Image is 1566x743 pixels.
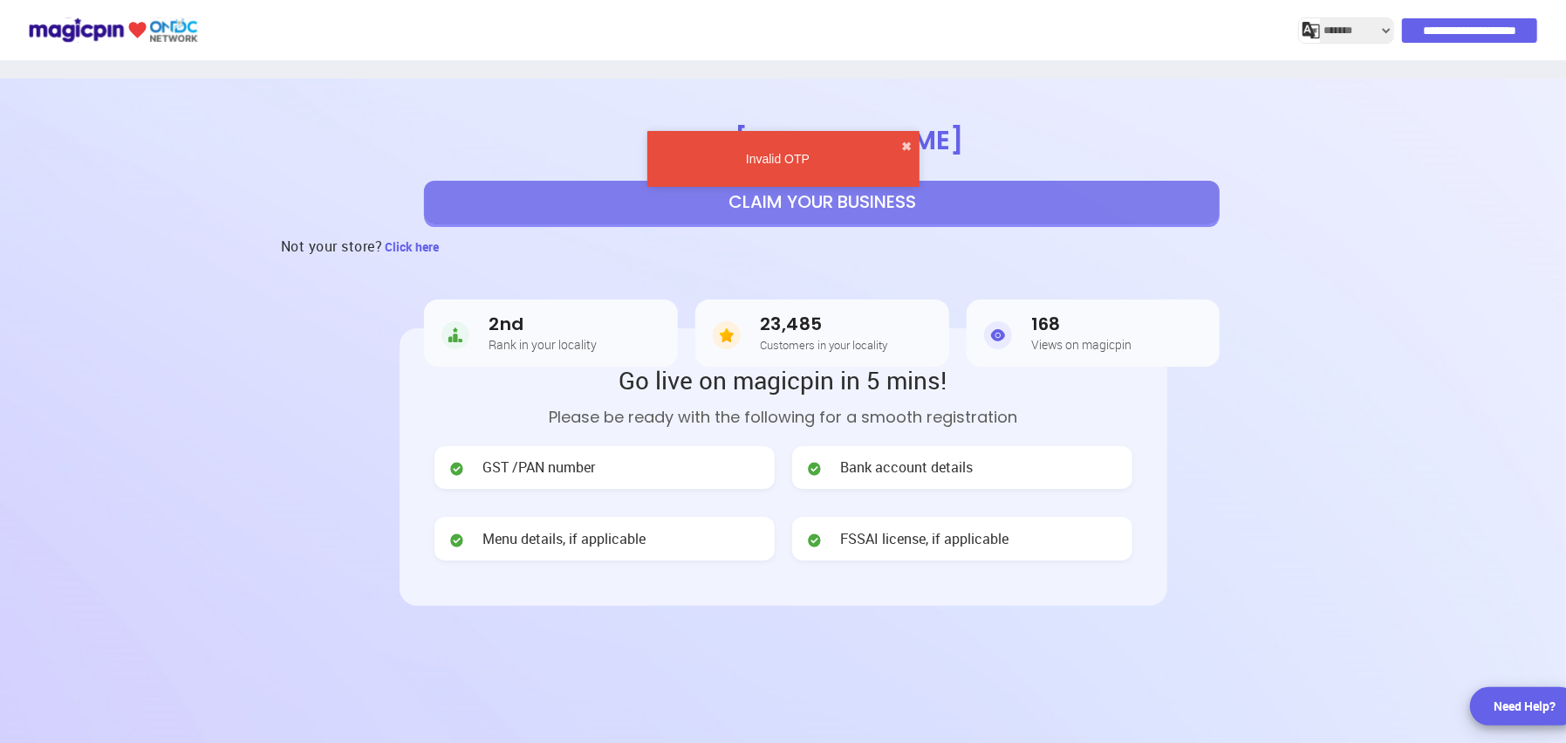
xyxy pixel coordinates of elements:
h5: Views on magicpin [1031,338,1132,351]
p: Please be ready with the following for a smooth registration [434,405,1132,429]
img: Customers [713,318,741,353]
button: close [902,138,913,155]
div: Need Help? [1494,698,1556,715]
span: Hey , [79,122,1566,160]
h5: Rank in your locality [489,338,597,351]
img: Rank [441,318,469,353]
button: CLAIM YOUR BUSINESS [424,181,1220,224]
img: ondc-logo-new-small.8a59708e.svg [28,15,198,45]
span: Bank account details [841,457,974,478]
h2: Go live on magicpin in 5 mins! [434,363,1132,396]
h3: 168 [1031,314,1132,334]
img: check [806,460,824,478]
h5: Customers in your locality [760,339,887,351]
img: check [448,460,466,478]
img: check [806,532,824,549]
img: check [448,532,466,549]
img: Views [984,318,1012,353]
span: Click here [385,238,439,255]
span: Menu details, if applicable [483,529,646,549]
h3: Not your store? [281,224,383,268]
span: FSSAI license, if applicable [841,529,1009,549]
h3: 2nd [489,314,597,334]
div: Invalid OTP [654,150,902,168]
img: j2MGCQAAAABJRU5ErkJggg== [1303,22,1320,39]
span: GST /PAN number [483,457,596,478]
h3: 23,485 [760,314,887,334]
